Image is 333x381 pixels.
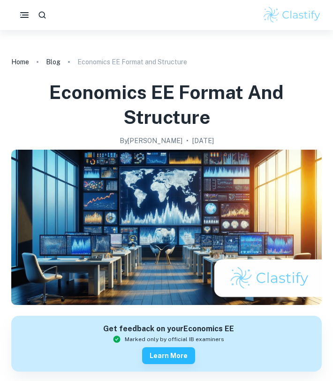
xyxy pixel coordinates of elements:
p: • [186,136,189,146]
p: Economics EE Format and Structure [77,57,187,67]
img: Clastify logo [262,6,322,24]
a: Get feedback on yourEconomics EEMarked only by official IB examinersLearn more [11,316,322,372]
h1: Economics EE Format and Structure [11,80,322,130]
img: Economics EE Format and Structure cover image [11,150,322,305]
a: Blog [46,55,61,69]
button: Learn more [142,347,195,364]
h6: Get feedback on your Economics EE [103,323,234,335]
a: Home [11,55,29,69]
span: Marked only by official IB examiners [125,335,224,343]
h2: [DATE] [192,136,214,146]
h2: By [PERSON_NAME] [120,136,182,146]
